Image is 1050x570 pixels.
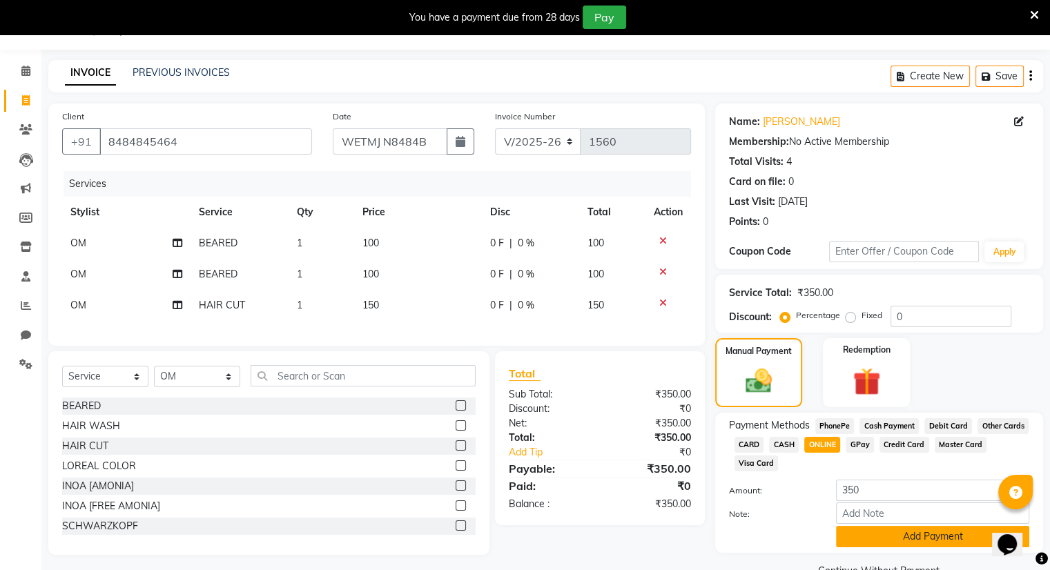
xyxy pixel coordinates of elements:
a: Add Tip [498,445,616,460]
button: Add Payment [836,526,1029,547]
span: | [509,236,512,250]
div: Balance : [498,497,600,511]
th: Total [579,197,645,228]
div: Points: [729,215,760,229]
label: Percentage [796,309,840,322]
div: ₹350.00 [600,460,701,477]
div: ₹350.00 [797,286,833,300]
span: Visa Card [735,455,779,471]
span: | [509,298,512,313]
div: ₹350.00 [600,416,701,431]
div: No Active Membership [729,135,1029,149]
div: ₹0 [600,478,701,494]
div: Service Total: [729,286,792,300]
button: Create New [891,66,970,87]
span: Payment Methods [729,418,810,433]
div: Paid: [498,478,600,494]
th: Action [645,197,691,228]
div: Discount: [498,402,600,416]
div: SCHWARZKOPF [62,519,138,533]
img: _gift.svg [844,364,889,399]
span: 150 [362,299,379,311]
div: You have a payment due from 28 days [409,10,580,25]
input: Search or Scan [251,365,476,386]
span: PhonePe [815,418,855,434]
div: INOA [FREE AMONIA] [62,499,160,513]
div: HAIR CUT [62,439,108,453]
div: Membership: [729,135,789,149]
div: ₹0 [616,445,701,460]
div: ₹350.00 [600,387,701,402]
span: 150 [587,299,604,311]
span: 1 [297,268,302,280]
label: Date [333,110,351,123]
span: OM [70,268,86,280]
label: Client [62,110,84,123]
button: Apply [984,242,1024,262]
input: Add Note [836,502,1029,524]
label: Invoice Number [495,110,555,123]
span: Total [509,366,541,381]
a: PREVIOUS INVOICES [133,66,230,79]
span: 0 F [490,236,504,250]
span: OM [70,299,86,311]
span: 100 [587,268,604,280]
span: Credit Card [879,437,929,453]
div: INOA [AMONIA] [62,479,134,493]
span: 0 % [518,267,534,282]
span: GPay [846,437,874,453]
span: 100 [587,237,604,249]
div: Card on file: [729,175,786,189]
th: Stylist [62,197,191,228]
label: Redemption [843,344,891,356]
span: CARD [735,437,764,453]
div: LOREAL COLOR [62,459,136,473]
div: Total Visits: [729,155,784,169]
span: 100 [362,268,379,280]
input: Enter Offer / Coupon Code [829,241,980,262]
div: ₹350.00 [600,431,701,445]
span: OM [70,237,86,249]
div: ₹0 [600,402,701,416]
div: Net: [498,416,600,431]
img: _cash.svg [737,366,780,396]
div: Services [64,171,701,197]
input: Search by Name/Mobile/Email/Code [99,128,312,155]
span: Debit Card [924,418,972,434]
th: Price [354,197,482,228]
span: 1 [297,237,302,249]
div: Name: [729,115,760,129]
button: Pay [583,6,626,29]
div: [DATE] [778,195,808,209]
th: Service [191,197,289,228]
span: BEARED [199,237,237,249]
div: Total: [498,431,600,445]
span: 0 F [490,298,504,313]
iframe: chat widget [992,515,1036,556]
div: BEARED [62,399,101,413]
label: Amount: [719,484,826,497]
label: Manual Payment [726,345,792,357]
div: 0 [788,175,794,189]
a: [PERSON_NAME] [763,115,840,129]
span: Cash Payment [859,418,919,434]
span: HAIR CUT [199,299,245,311]
span: 0 % [518,298,534,313]
a: INVOICE [65,61,116,86]
th: Qty [289,197,354,228]
span: | [509,267,512,282]
span: 0 F [490,267,504,282]
span: 0 % [518,236,534,250]
span: ONLINE [804,437,840,453]
div: Discount: [729,310,772,324]
th: Disc [482,197,579,228]
input: Amount [836,480,1029,501]
div: 4 [786,155,792,169]
div: Coupon Code [729,244,829,259]
span: CASH [769,437,799,453]
button: Save [975,66,1024,87]
label: Fixed [862,309,882,322]
div: Sub Total: [498,387,600,402]
span: BEARED [199,268,237,280]
div: Last Visit: [729,195,775,209]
